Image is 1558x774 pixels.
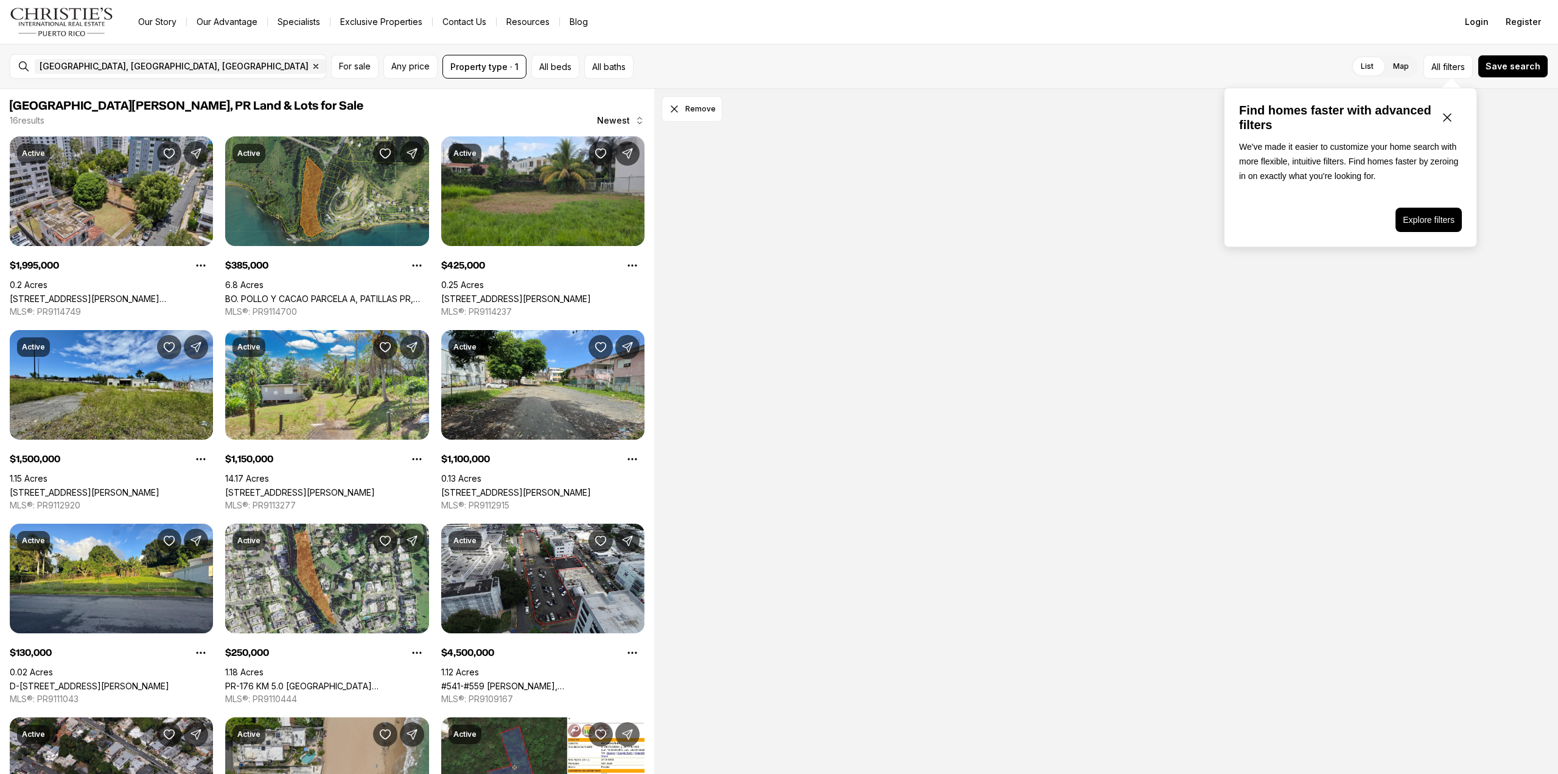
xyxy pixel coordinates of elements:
p: Active [237,730,260,739]
button: Property options [620,253,645,278]
button: Newest [590,108,652,133]
a: MALVA #23, SAN JUAN, PR PR, 00921 [441,294,591,304]
span: filters [1443,60,1465,73]
a: 72 CALLE MANUEL RODRIGUEZ SERRA, SAN JUAN PR, 00907 [10,294,213,304]
button: Property options [405,253,429,278]
button: Property options [620,641,645,665]
img: logo [10,7,114,37]
a: PR-176 KM 5.0 CUPEY ALTO WARD, RIO PIEDRAS PR, 00926 [225,681,428,691]
button: Save Property: BO. POLLO Y CACAO PARCELA A [373,141,397,166]
span: All [1431,60,1441,73]
button: Property options [405,641,429,665]
a: Blog [560,13,598,30]
button: Property options [405,447,429,471]
button: Share Property [400,141,424,166]
button: Share Property [400,722,424,747]
p: Active [237,149,260,158]
button: Share Property [615,722,640,747]
p: We've made it easier to customize your home search with more flexible, intuitive filters. Find ho... [1239,139,1462,183]
button: Save Property: 57 LOT OF 2850 SQ MTS ST #B [589,722,613,747]
button: Property options [620,447,645,471]
button: Save Property: 2021 CALLE ITALIA [373,722,397,747]
button: Any price [383,55,438,79]
p: Active [453,536,477,546]
button: Share Property [184,722,208,747]
a: D-1 CALLE TOLIMA, SAN JUAN PR, 00926 [10,681,169,691]
button: Save Property: D-1 CALLE TOLIMA [157,529,181,553]
p: Active [237,342,260,352]
button: Property options [189,641,213,665]
button: Explore filters [1396,208,1462,232]
p: Find homes faster with advanced filters [1239,103,1433,132]
button: For sale [331,55,379,79]
a: Our Story [128,13,186,30]
button: Allfilters [1424,55,1473,79]
a: BO. POLLO Y CACAO PARCELA A, PATILLAS PR, 00723 [225,294,428,304]
span: Login [1465,17,1489,27]
button: Share Property [184,335,208,359]
button: Share Property [400,335,424,359]
a: 3 AVE. 65 INFANTERIA, SAN JUAN PR, 00924 [10,487,159,498]
a: Exclusive Properties [330,13,432,30]
span: Any price [391,62,430,71]
button: Dismiss drawing [662,96,722,122]
button: Share Property [615,335,640,359]
p: Active [22,730,45,739]
button: Share Property [400,529,424,553]
button: Save Property: 72 CALLE MANUEL RODRIGUEZ SERRA [157,141,181,166]
span: [GEOGRAPHIC_DATA][PERSON_NAME], PR Land & Lots for Sale [10,100,363,112]
button: Save Property: M20 CORNELL STREET [157,722,181,747]
span: For sale [339,62,371,71]
button: Share Property [184,529,208,553]
button: Share Property [615,529,640,553]
p: Active [453,730,477,739]
button: Property type · 1 [442,55,526,79]
p: Active [22,149,45,158]
button: Save Property: 3 AVE. 65 INFANTERIA [157,335,181,359]
a: Resources [497,13,559,30]
button: Save Property: #541-#559 SERGIO CUEVAS BUSTAMENTE, HATO REY WARD [589,529,613,553]
label: List [1351,55,1383,77]
button: Save Property: PR-176 KM 5.0 CUPEY ALTO WARD [373,529,397,553]
button: Close popover [1433,103,1462,132]
p: Active [22,536,45,546]
button: Share Property [615,141,640,166]
button: Save Property: 14 Acre LAGOON VIEW ESTATE [373,335,397,359]
a: 271 DOS HERMANOS ST, SAN JUAN PR, 00907 [441,487,591,498]
button: Share Property [184,141,208,166]
span: Save search [1486,62,1540,71]
p: Active [453,149,477,158]
button: Save search [1478,55,1548,78]
span: [GEOGRAPHIC_DATA], [GEOGRAPHIC_DATA], [GEOGRAPHIC_DATA] [40,62,309,71]
a: #541-#559 SERGIO CUEVAS BUSTAMENTE, HATO REY WARD, SAN JUAN PR, 00918 [441,681,645,691]
a: Our Advantage [187,13,267,30]
p: 16 results [10,116,44,125]
button: Save Property: MALVA #23 [589,141,613,166]
button: Login [1458,10,1496,34]
button: Property options [189,253,213,278]
button: Property options [189,447,213,471]
button: All beds [531,55,579,79]
label: Map [1383,55,1419,77]
a: 14 Acre LAGOON VIEW ESTATE, SAN JUAN PR, 00926 [225,487,375,498]
p: Active [453,342,477,352]
button: Save Property: 271 DOS HERMANOS ST [589,335,613,359]
button: Contact Us [433,13,496,30]
p: Active [22,342,45,352]
p: Active [237,536,260,546]
span: Newest [597,116,630,125]
a: Specialists [268,13,330,30]
span: Register [1506,17,1541,27]
button: Register [1498,10,1548,34]
button: All baths [584,55,634,79]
